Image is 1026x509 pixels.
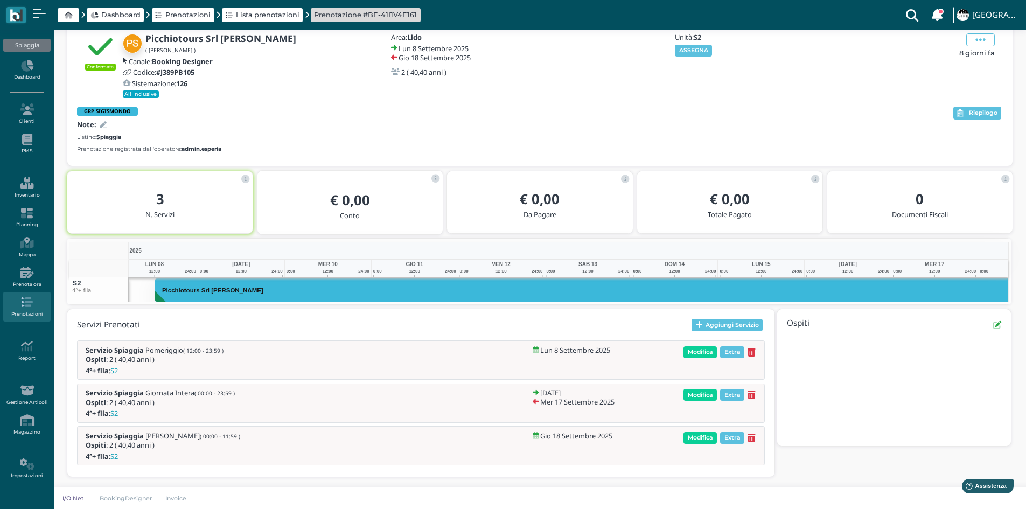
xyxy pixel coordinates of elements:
[3,233,50,262] a: Mappa
[77,145,221,153] small: Prenotazione registrata dall'operatore:
[399,45,469,52] h5: Lun 8 Settembre 2025
[194,389,235,397] small: ( 00:00 - 23:59 )
[720,346,744,358] span: Extra
[972,11,1020,20] h4: [GEOGRAPHIC_DATA]
[959,48,995,58] span: 8 giorni fa
[158,287,268,294] h3: Picchiotours Srl [PERSON_NAME]
[3,336,50,366] a: Report
[176,79,187,88] b: 126
[86,431,144,441] b: Servizio Spiaggia
[123,90,159,98] small: All Inclusive
[86,354,106,364] b: Ospiti
[520,190,560,208] b: € 0,00
[540,432,612,440] h5: Gio 18 Settembre 2025
[683,389,717,401] span: Modifica
[110,452,118,460] span: S2
[683,346,717,358] span: Modifica
[540,389,561,396] h5: [DATE]
[77,133,121,141] small: Listino:
[86,408,109,418] b: 4°+ fila
[86,367,220,374] h5: :
[3,99,50,129] a: Clienti
[266,212,434,219] h5: Conto
[3,454,50,484] a: Impostazioni
[95,247,142,255] span: SETTEMBRE 2025
[145,432,240,440] span: [PERSON_NAME]
[86,451,109,461] b: 4°+ fila
[236,10,299,20] span: Lista prenotazioni
[132,80,187,87] h5: Sistemazione:
[957,9,968,21] img: ...
[540,398,615,406] h5: Mer 17 Settembre 2025
[123,68,194,76] a: Codice:#J389PB105
[60,494,86,503] p: I/O Net
[133,68,194,76] h5: Codice:
[694,32,701,42] b: S2
[86,355,224,363] h5: : 2 ( 40,40 anni )
[110,409,118,417] span: S2
[152,57,213,66] b: Booking Designer
[156,67,194,77] b: #J389PB105
[145,46,196,54] small: ( [PERSON_NAME] )
[32,9,71,17] span: Assistenza
[710,190,750,208] b: € 0,00
[145,346,224,354] span: Pomeriggio
[720,389,744,401] span: Extra
[200,433,240,440] small: ( 00:00 - 11:59 )
[86,366,109,375] b: 4°+ fila
[85,64,116,70] small: Confermata
[955,2,1020,28] a: ... [GEOGRAPHIC_DATA]
[77,320,140,330] h4: Servizi Prenotati
[916,190,924,208] b: 0
[110,367,118,374] span: S2
[86,388,144,398] b: Servizio Spiaggia
[155,278,1021,302] button: Picchiotours Srl [PERSON_NAME]
[159,494,194,503] a: Invoice
[3,173,50,203] a: Inventario
[787,319,809,331] h4: Ospiti
[123,58,213,65] a: Canale:Booking Designer
[407,32,422,42] b: Lido
[77,120,96,129] b: Note:
[456,211,624,218] h5: Da Pagare
[391,33,504,41] h5: Area:
[72,280,81,287] span: S2
[3,129,50,159] a: PMS
[3,39,50,52] div: Spiaggia
[96,134,121,141] b: Spiaggia
[950,476,1017,500] iframe: Help widget launcher
[226,10,299,20] a: Lista prenotazioni
[3,55,50,85] a: Dashboard
[683,432,717,444] span: Modifica
[72,287,91,294] small: 4°+ fila
[3,292,50,322] a: Prenotazioni
[675,33,788,41] h5: Unità:
[155,10,211,20] a: Prenotazioni
[93,494,159,503] a: BookingDesigner
[86,398,106,407] b: Ospiti
[3,380,50,410] a: Gestione Articoli
[129,58,213,65] h5: Canale:
[86,345,144,355] b: Servizio Spiaggia
[675,45,712,57] button: ASSEGNA
[720,432,744,444] span: Extra
[969,109,997,117] span: Riepilogo
[401,68,446,76] h5: 2 ( 40,40 anni )
[123,34,142,53] img: Picchiotours Srl Cagnoli Doadi
[165,10,211,20] span: Prenotazioni
[836,211,1004,218] h5: Documenti Fiscali
[182,145,221,152] b: admin.esperia
[3,203,50,233] a: Planning
[86,399,235,406] h5: : 2 ( 40,40 anni )
[3,262,50,292] a: Prenota ora
[101,10,141,20] span: Dashboard
[314,10,417,20] span: Prenotazione #BE-41I1V4E161
[540,346,610,354] h5: Lun 8 Settembre 2025
[86,441,240,449] h5: : 2 ( 40,40 anni )
[646,211,814,218] h5: Totale Pagato
[183,347,224,354] small: ( 12:00 - 23:59 )
[145,389,235,396] span: Giornata Intera
[145,32,296,45] b: Picchiotours Srl [PERSON_NAME]
[86,452,220,460] h5: :
[84,108,131,115] b: GRP SIGISMONDO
